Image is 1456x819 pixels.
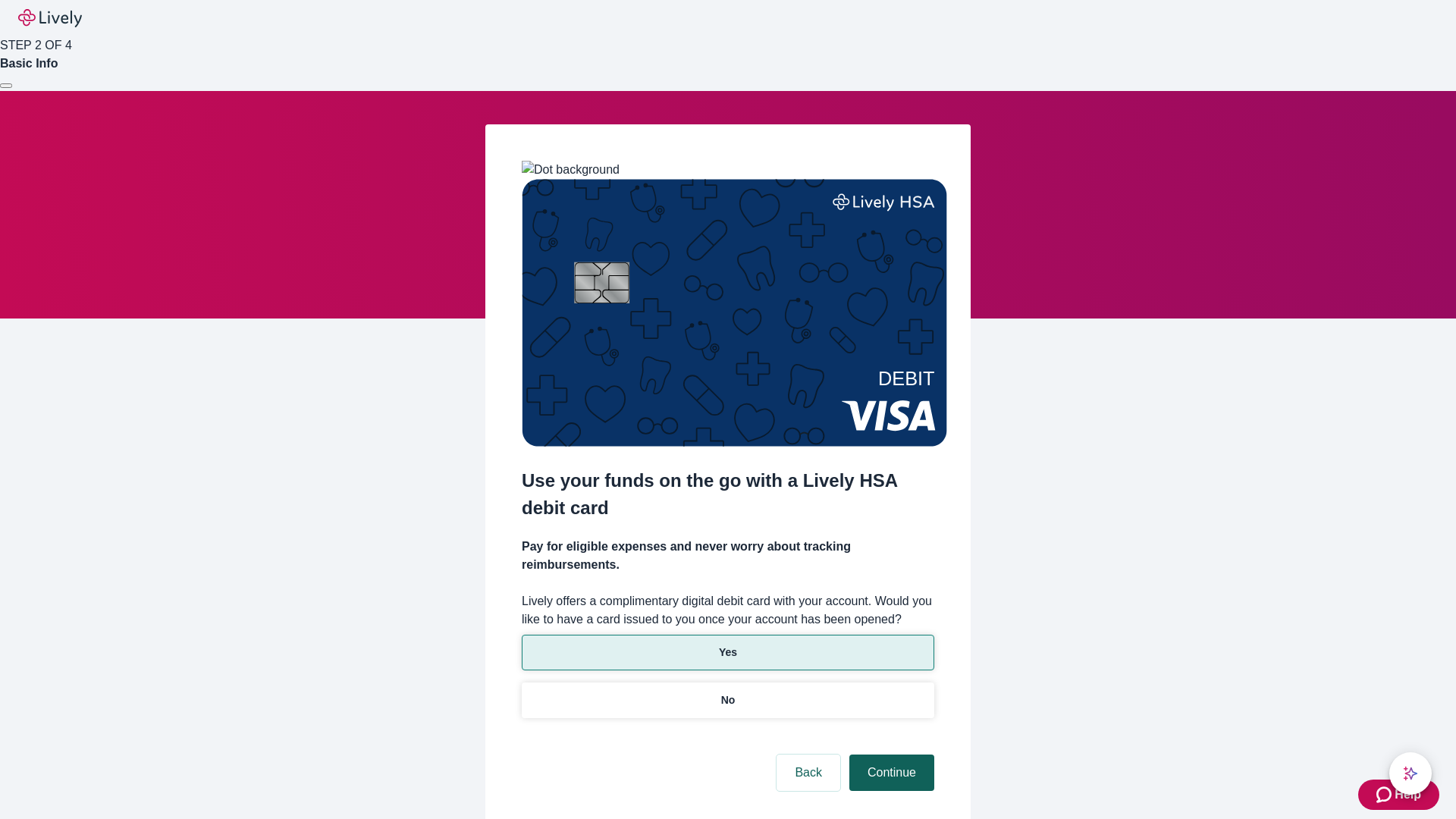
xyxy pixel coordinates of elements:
span: Help [1395,786,1421,804]
button: Back [777,755,840,791]
button: Zendesk support iconHelp [1358,780,1439,810]
svg: Lively AI Assistant [1403,766,1418,781]
button: Yes [522,635,934,670]
button: chat [1389,752,1432,795]
img: Lively [18,9,82,27]
img: Dot background [522,161,620,179]
img: Debit card [522,179,947,447]
h2: Use your funds on the go with a Lively HSA debit card [522,467,934,522]
label: Lively offers a complimentary digital debit card with your account. Would you like to have a card... [522,592,934,629]
button: No [522,682,934,718]
h4: Pay for eligible expenses and never worry about tracking reimbursements. [522,538,934,574]
svg: Zendesk support icon [1376,786,1395,804]
p: Yes [719,645,737,661]
p: No [721,692,736,708]
button: Continue [849,755,934,791]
